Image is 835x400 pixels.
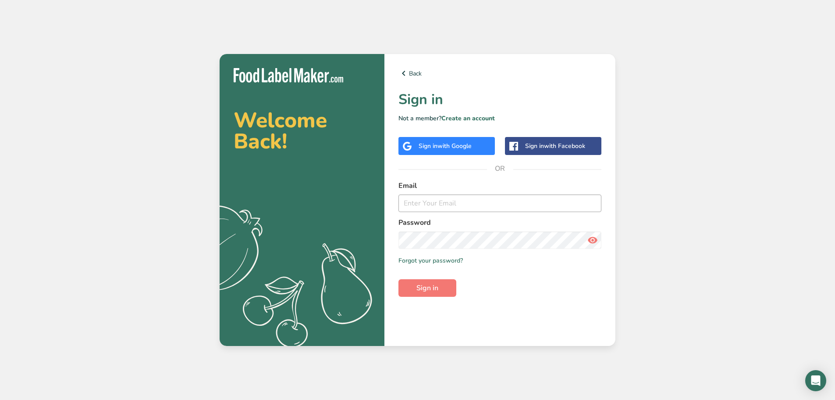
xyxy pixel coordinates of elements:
[419,141,472,151] div: Sign in
[398,279,456,297] button: Sign in
[487,155,513,182] span: OR
[544,142,585,150] span: with Facebook
[398,180,601,191] label: Email
[441,114,495,123] a: Create an account
[398,195,601,212] input: Enter Your Email
[525,141,585,151] div: Sign in
[805,370,826,391] div: Open Intercom Messenger
[398,114,601,123] p: Not a member?
[398,256,463,265] a: Forgot your password?
[234,68,343,83] img: Food Label Maker
[398,68,601,79] a: Back
[398,217,601,228] label: Password
[234,110,370,152] h2: Welcome Back!
[437,142,472,150] span: with Google
[416,283,438,293] span: Sign in
[398,89,601,110] h1: Sign in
